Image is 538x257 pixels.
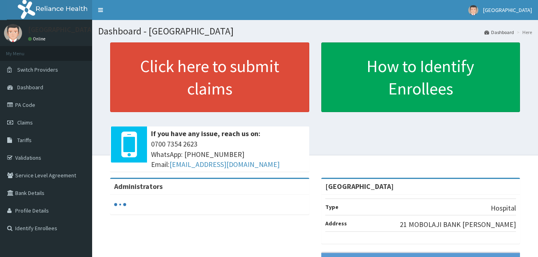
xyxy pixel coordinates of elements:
[114,182,163,191] b: Administrators
[483,6,532,14] span: [GEOGRAPHIC_DATA]
[400,219,516,230] p: 21 MOBOLAJI BANK [PERSON_NAME]
[4,24,22,42] img: User Image
[17,66,58,73] span: Switch Providers
[169,160,280,169] a: [EMAIL_ADDRESS][DOMAIN_NAME]
[17,137,32,144] span: Tariffs
[325,220,347,227] b: Address
[321,42,520,112] a: How to Identify Enrollees
[151,129,260,138] b: If you have any issue, reach us on:
[28,26,94,33] p: [GEOGRAPHIC_DATA]
[491,203,516,213] p: Hospital
[325,203,339,211] b: Type
[28,36,47,42] a: Online
[515,29,532,36] li: Here
[98,26,532,36] h1: Dashboard - [GEOGRAPHIC_DATA]
[325,182,394,191] strong: [GEOGRAPHIC_DATA]
[110,42,309,112] a: Click here to submit claims
[114,199,126,211] svg: audio-loading
[151,139,305,170] span: 0700 7354 2623 WhatsApp: [PHONE_NUMBER] Email:
[484,29,514,36] a: Dashboard
[17,84,43,91] span: Dashboard
[17,119,33,126] span: Claims
[468,5,478,15] img: User Image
